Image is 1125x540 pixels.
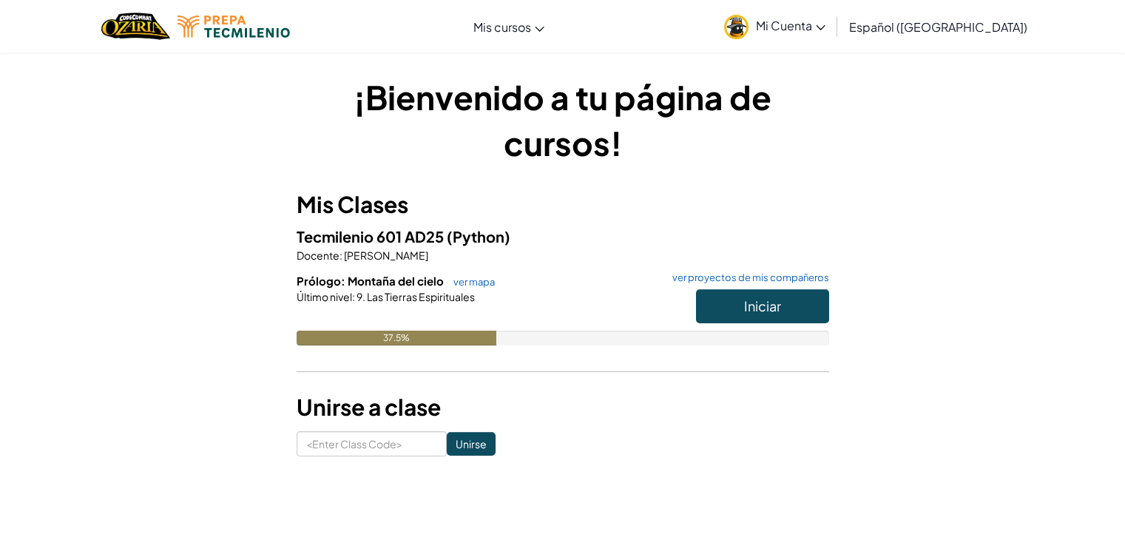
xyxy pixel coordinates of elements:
h3: Unirse a clase [297,391,829,424]
img: Home [101,11,170,41]
h3: Mis Clases [297,188,829,221]
span: Docente [297,249,339,262]
span: : [339,249,342,262]
span: Mis cursos [473,19,531,35]
span: Último nivel [297,290,352,303]
span: Tecmilenio 601 AD25 [297,227,447,246]
div: 37.5% [297,331,496,345]
a: ver mapa [446,276,495,288]
input: Unirse [447,432,496,456]
span: 9. [355,290,365,303]
span: : [352,290,355,303]
a: Ozaria by CodeCombat logo [101,11,170,41]
span: [PERSON_NAME] [342,249,428,262]
h1: ¡Bienvenido a tu página de cursos! [297,74,829,166]
span: Iniciar [744,297,781,314]
button: Iniciar [696,289,829,323]
a: Mi Cuenta [717,3,833,50]
span: Mi Cuenta [756,18,825,33]
a: Mis cursos [466,7,552,47]
a: Español ([GEOGRAPHIC_DATA]) [842,7,1035,47]
span: (Python) [447,227,510,246]
span: Prólogo: Montaña del cielo [297,274,446,288]
img: avatar [724,15,749,39]
a: ver proyectos de mis compañeros [665,273,829,283]
input: <Enter Class Code> [297,431,447,456]
span: Las Tierras Espirituales [365,290,475,303]
img: Tecmilenio logo [178,16,290,38]
span: Español ([GEOGRAPHIC_DATA]) [849,19,1027,35]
